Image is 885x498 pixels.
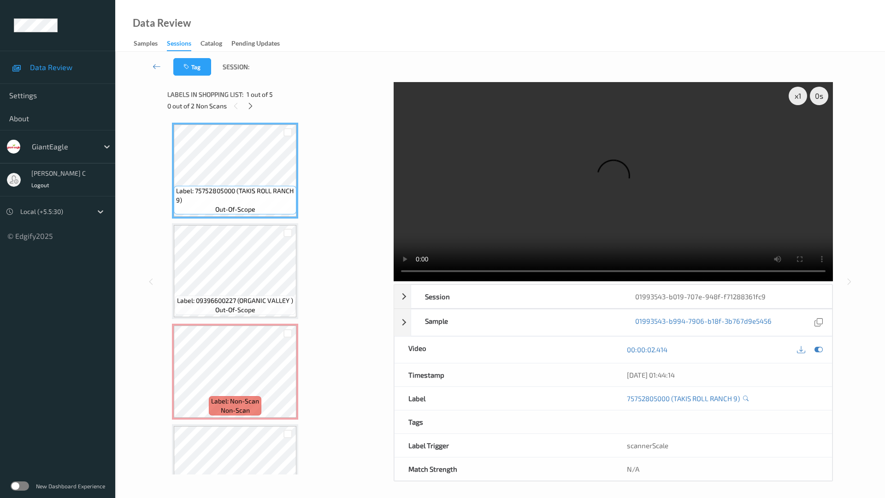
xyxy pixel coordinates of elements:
[395,363,614,386] div: Timestamp
[173,58,211,76] button: Tag
[613,457,832,480] div: N/A
[810,87,828,105] div: 0 s
[167,39,191,51] div: Sessions
[231,37,289,50] a: Pending Updates
[395,387,614,410] div: Label
[789,87,807,105] div: x 1
[635,316,772,329] a: 01993543-b994-7906-b18f-3b767d9e5456
[215,205,255,214] span: out-of-scope
[134,37,167,50] a: Samples
[134,39,158,50] div: Samples
[247,90,273,99] span: 1 out of 5
[167,90,243,99] span: Labels in shopping list:
[627,394,740,403] a: 75752805000 (TAKIS ROLL RANCH 9)
[395,410,614,433] div: Tags
[215,305,255,314] span: out-of-scope
[394,309,832,336] div: Sample01993543-b994-7906-b18f-3b767d9e5456
[167,100,387,112] div: 0 out of 2 Non Scans
[177,296,293,305] span: Label: 09396600227 (ORGANIC VALLEY )
[613,434,832,457] div: scannerScale
[167,37,201,51] a: Sessions
[133,18,191,28] div: Data Review
[627,345,667,354] a: 00:00:02.414
[211,397,259,406] span: Label: Non-Scan
[201,37,231,50] a: Catalog
[395,337,614,363] div: Video
[395,457,614,480] div: Match Strength
[176,186,294,205] span: Label: 75752805000 (TAKIS ROLL RANCH 9)
[231,39,280,50] div: Pending Updates
[395,434,614,457] div: Label Trigger
[411,309,622,336] div: Sample
[394,285,832,308] div: Session01993543-b019-707e-948f-f71288361fc9
[627,370,818,379] div: [DATE] 01:44:14
[221,406,250,415] span: non-scan
[223,62,249,71] span: Session:
[411,285,622,308] div: Session
[621,285,832,308] div: 01993543-b019-707e-948f-f71288361fc9
[201,39,222,50] div: Catalog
